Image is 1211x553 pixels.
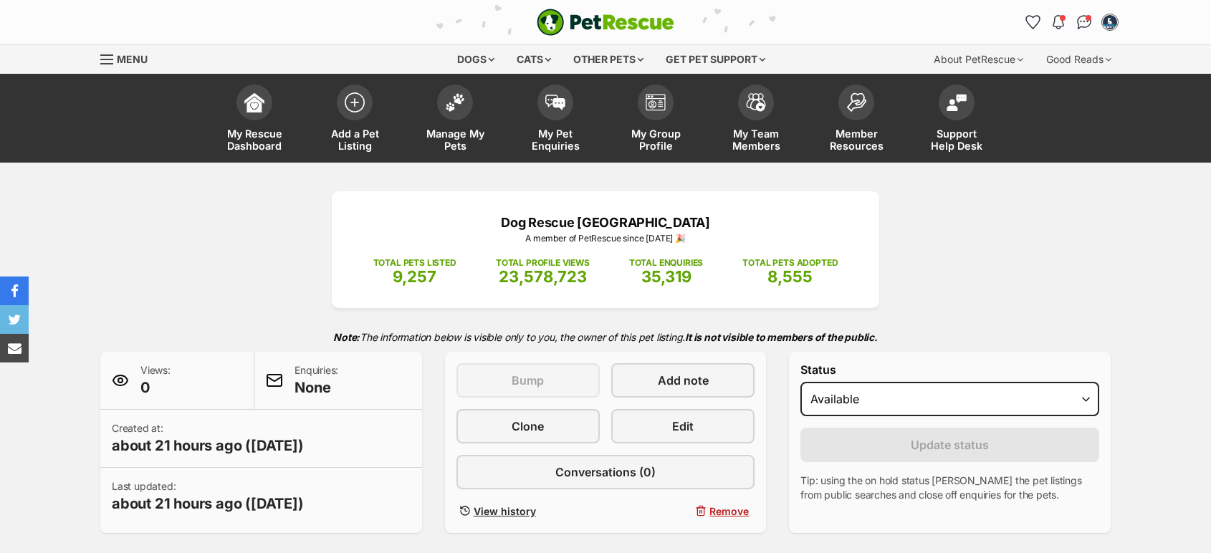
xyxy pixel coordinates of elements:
[100,45,158,71] a: Menu
[611,501,755,521] button: Remove
[456,363,600,398] button: Bump
[333,331,360,343] strong: Note:
[523,128,588,152] span: My Pet Enquiries
[605,77,706,163] a: My Group Profile
[1103,15,1117,29] img: Carly Goodhew profile pic
[846,92,866,112] img: member-resources-icon-8e73f808a243e03378d46382f2149f9095a855e16c252ad45f914b54edf8863c.svg
[393,267,436,286] span: 9,257
[800,428,1099,462] button: Update status
[537,9,674,36] a: PetRescue
[512,418,544,435] span: Clone
[824,128,889,152] span: Member Resources
[800,363,1099,376] label: Status
[322,128,387,152] span: Add a Pet Listing
[806,77,906,163] a: Member Resources
[658,372,709,389] span: Add note
[295,363,338,398] p: Enquiries:
[709,504,749,519] span: Remove
[447,45,504,74] div: Dogs
[405,77,505,163] a: Manage My Pets
[545,95,565,110] img: pet-enquiries-icon-7e3ad2cf08bfb03b45e93fb7055b45f3efa6380592205ae92323e6603595dc1f.svg
[140,378,171,398] span: 0
[911,436,989,453] span: Update status
[555,463,656,481] span: Conversations (0)
[1098,11,1121,34] button: My account
[112,421,304,456] p: Created at:
[496,256,590,269] p: TOTAL PROFILE VIEWS
[924,128,989,152] span: Support Help Desk
[100,322,1111,352] p: The information below is visible only to you, the owner of this pet listing.
[611,409,755,443] a: Edit
[947,94,967,111] img: help-desk-icon-fdf02630f3aa405de69fd3d07c3f3aa587a6932b1a1747fa1d2bba05be0121f9.svg
[112,436,304,456] span: about 21 hours ago ([DATE])
[507,45,561,74] div: Cats
[1036,45,1121,74] div: Good Reads
[623,128,688,152] span: My Group Profile
[641,267,691,286] span: 35,319
[456,455,755,489] a: Conversations (0)
[563,45,654,74] div: Other pets
[505,77,605,163] a: My Pet Enquiries
[353,213,858,232] p: Dog Rescue [GEOGRAPHIC_DATA]
[646,94,666,111] img: group-profile-icon-3fa3cf56718a62981997c0bc7e787c4b2cf8bcc04b72c1350f741eb67cf2f40e.svg
[672,418,694,435] span: Edit
[117,53,148,65] span: Menu
[244,92,264,112] img: dashboard-icon-eb2f2d2d3e046f16d808141f083e7271f6b2e854fb5c12c21221c1fb7104beca.svg
[456,409,600,443] a: Clone
[1047,11,1070,34] button: Notifications
[499,267,587,286] span: 23,578,723
[537,9,674,36] img: logo-e224e6f780fb5917bec1dbf3a21bbac754714ae5b6737aabdf751b685950b380.svg
[906,77,1007,163] a: Support Help Desk
[1021,11,1044,34] a: Favourites
[685,331,878,343] strong: It is not visible to members of the public.
[724,128,788,152] span: My Team Members
[1073,11,1096,34] a: Conversations
[474,504,536,519] span: View history
[800,473,1099,502] p: Tip: using the on hold status [PERSON_NAME] the pet listings from public searches and close off e...
[1053,15,1064,29] img: notifications-46538b983faf8c2785f20acdc204bb7945ddae34d4c08c2a6579f10ce5e182be.svg
[445,93,465,112] img: manage-my-pets-icon-02211641906a0b7f246fdf0571729dbe1e7629f14944591b6c1af311fb30b64b.svg
[353,232,858,245] p: A member of PetRescue since [DATE] 🎉
[305,77,405,163] a: Add a Pet Listing
[345,92,365,112] img: add-pet-listing-icon-0afa8454b4691262ce3f59096e99ab1cd57d4a30225e0717b998d2c9b9846f56.svg
[373,256,456,269] p: TOTAL PETS LISTED
[204,77,305,163] a: My Rescue Dashboard
[222,128,287,152] span: My Rescue Dashboard
[1077,15,1092,29] img: chat-41dd97257d64d25036548639549fe6c8038ab92f7586957e7f3b1b290dea8141.svg
[456,501,600,521] a: View history
[1021,11,1121,34] ul: Account quick links
[512,372,544,389] span: Bump
[112,479,304,514] p: Last updated:
[295,378,338,398] span: None
[629,256,703,269] p: TOTAL ENQUIRIES
[767,267,813,286] span: 8,555
[112,494,304,514] span: about 21 hours ago ([DATE])
[742,256,838,269] p: TOTAL PETS ADOPTED
[746,93,766,112] img: team-members-icon-5396bd8760b3fe7c0b43da4ab00e1e3bb1a5d9ba89233759b79545d2d3fc5d0d.svg
[140,363,171,398] p: Views:
[706,77,806,163] a: My Team Members
[423,128,487,152] span: Manage My Pets
[611,363,755,398] a: Add note
[656,45,775,74] div: Get pet support
[924,45,1033,74] div: About PetRescue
